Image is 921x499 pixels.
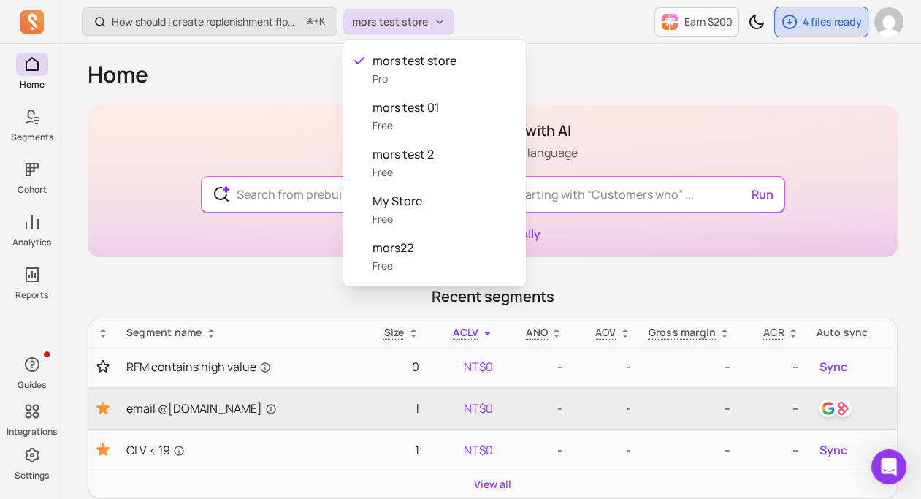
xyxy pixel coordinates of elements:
[352,15,428,29] span: mors test store
[372,165,393,179] span: Free
[372,212,393,226] span: Free
[372,99,514,116] span: mors test 01
[343,40,526,286] div: mors test store
[343,9,454,35] button: mors test store
[871,449,906,484] div: Open Intercom Messenger
[372,145,514,163] span: mors test 2
[372,52,514,69] span: mors test store
[372,259,393,273] span: Free
[372,118,393,132] span: Free
[372,72,388,85] span: Pro
[372,239,514,256] span: mors22
[372,192,514,210] span: My Store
